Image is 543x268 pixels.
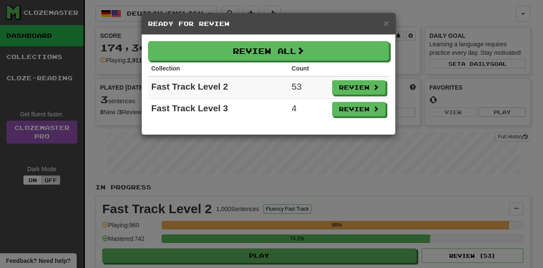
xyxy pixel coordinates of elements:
[148,76,288,99] td: Fast Track Level 2
[148,99,288,120] td: Fast Track Level 3
[148,61,288,76] th: Collection
[148,20,389,28] h5: Ready for Review
[288,76,329,99] td: 53
[148,41,389,61] button: Review All
[383,18,389,28] span: ×
[383,19,389,28] button: Close
[332,80,386,95] button: Review
[288,61,329,76] th: Count
[288,99,329,120] td: 4
[332,102,386,116] button: Review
